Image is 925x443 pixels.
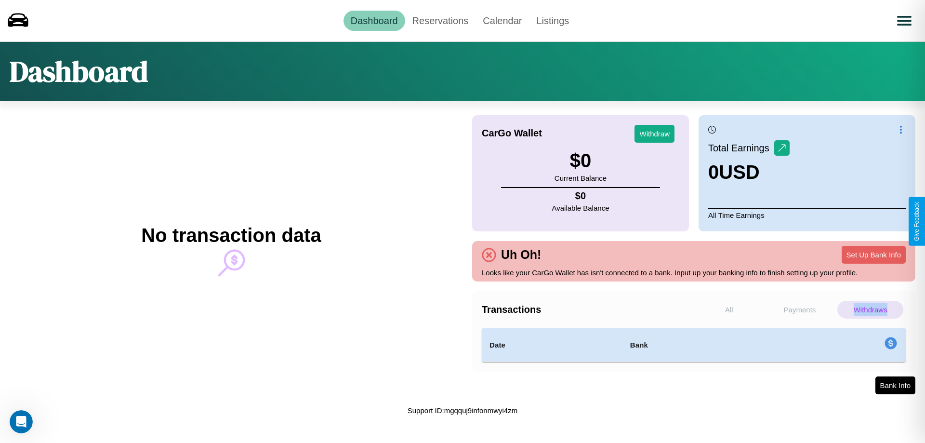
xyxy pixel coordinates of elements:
[842,246,906,264] button: Set Up Bank Info
[10,410,33,433] iframe: Intercom live chat
[344,11,405,31] a: Dashboard
[708,161,790,183] h3: 0 USD
[630,339,764,351] h4: Bank
[141,225,321,246] h2: No transaction data
[10,52,148,91] h1: Dashboard
[482,328,906,362] table: simple table
[555,172,607,185] p: Current Balance
[496,248,546,262] h4: Uh Oh!
[634,125,674,143] button: Withdraw
[552,190,609,201] h4: $ 0
[555,150,607,172] h3: $ 0
[708,139,774,157] p: Total Earnings
[837,301,903,319] p: Withdraws
[489,339,615,351] h4: Date
[482,304,694,315] h4: Transactions
[708,208,906,222] p: All Time Earnings
[405,11,476,31] a: Reservations
[913,202,920,241] div: Give Feedback
[875,376,915,394] button: Bank Info
[482,128,542,139] h4: CarGo Wallet
[529,11,576,31] a: Listings
[408,404,517,417] p: Support ID: mgqquj9infonmwyi4zm
[552,201,609,215] p: Available Balance
[891,7,918,34] button: Open menu
[482,266,906,279] p: Looks like your CarGo Wallet has isn't connected to a bank. Input up your banking info to finish ...
[696,301,762,319] p: All
[767,301,833,319] p: Payments
[476,11,529,31] a: Calendar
